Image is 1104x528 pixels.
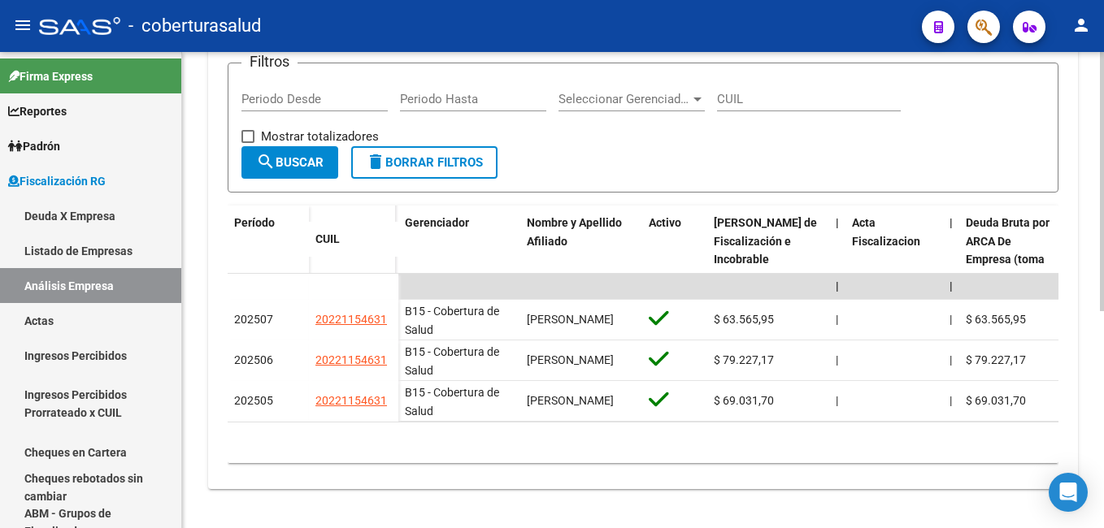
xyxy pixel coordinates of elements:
span: $ 79.227,17 [714,353,774,366]
datatable-header-cell: Acta Fiscalizacion [845,206,943,314]
span: Gerenciador [405,216,469,229]
span: Activo [649,216,681,229]
h3: Filtros [241,50,298,73]
span: Firma Express [8,67,93,85]
span: Deuda Bruta por ARCA De Empresa (toma en cuenta todos los afiliados) [966,216,1050,303]
span: $ 69.031,70 [714,394,774,407]
span: B15 - Cobertura de Salud [405,386,499,418]
span: Fiscalización RG [8,172,106,190]
span: 202507 [234,313,273,326]
span: | [950,313,952,326]
span: Reportes [8,102,67,120]
span: | [950,394,952,407]
mat-icon: delete [366,152,385,171]
mat-icon: menu [13,15,33,35]
datatable-header-cell: | [829,206,845,314]
datatable-header-cell: Gerenciador [398,206,520,314]
span: | [836,313,838,326]
span: $ 63.565,95 [966,313,1026,326]
span: B15 - Cobertura de Salud [405,305,499,336]
span: Acta Fiscalizacion [852,216,920,248]
span: Período [234,216,275,229]
span: | [950,216,953,229]
span: | [836,394,838,407]
mat-icon: search [256,152,276,171]
span: | [836,353,838,366]
span: B15 - Cobertura de Salud [405,345,499,377]
span: | [836,279,839,292]
datatable-header-cell: Período [228,206,309,274]
span: | [950,279,953,292]
datatable-header-cell: Deuda Bruta Neto de Fiscalización e Incobrable [707,206,829,314]
span: Padrón [8,137,60,155]
datatable-header-cell: Nombre y Apellido Afiliado [520,206,642,314]
span: [PERSON_NAME] [527,394,614,407]
datatable-header-cell: Activo [642,206,707,314]
span: 202506 [234,353,273,366]
span: Mostrar totalizadores [261,127,379,146]
datatable-header-cell: CUIL [309,222,398,257]
span: Seleccionar Gerenciador [559,92,690,106]
span: | [950,353,952,366]
span: 202505 [234,394,273,407]
span: | [836,216,839,229]
span: Nombre y Apellido Afiliado [527,216,622,248]
span: 20221154631 [315,394,387,407]
span: Buscar [256,155,324,170]
span: 20221154631 [315,313,387,326]
button: Borrar Filtros [351,146,498,179]
span: [PERSON_NAME] [527,353,614,366]
span: [PERSON_NAME] [527,313,614,326]
span: 20221154631 [315,353,387,366]
span: - coberturasalud [128,8,261,44]
span: $ 79.227,17 [966,353,1026,366]
mat-icon: person [1071,15,1091,35]
datatable-header-cell: | [943,206,959,314]
button: Buscar [241,146,338,179]
span: Borrar Filtros [366,155,483,170]
span: [PERSON_NAME] de Fiscalización e Incobrable [714,216,817,266]
span: $ 69.031,70 [966,394,1026,407]
span: $ 63.565,95 [714,313,774,326]
datatable-header-cell: Deuda Bruta por ARCA De Empresa (toma en cuenta todos los afiliados) [959,206,1057,314]
div: Open Intercom Messenger [1049,473,1088,512]
span: CUIL [315,232,340,245]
